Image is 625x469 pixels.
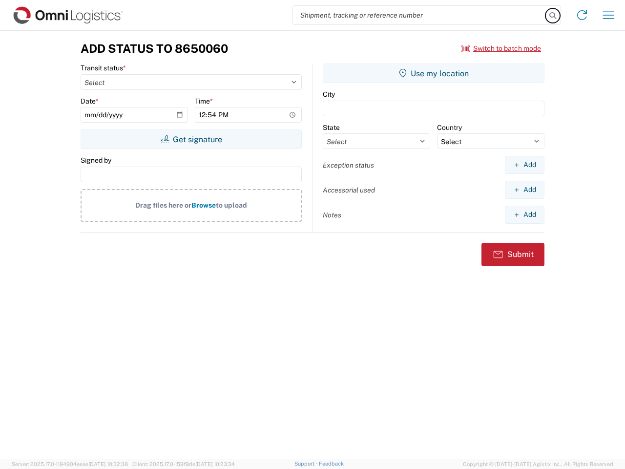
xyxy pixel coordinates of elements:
[195,97,213,106] label: Time
[505,156,544,174] button: Add
[323,161,374,170] label: Exception status
[323,123,340,132] label: State
[319,461,344,467] a: Feedback
[81,156,111,165] label: Signed by
[461,41,541,57] button: Switch to batch mode
[81,129,302,149] button: Get signature
[293,6,546,24] input: Shipment, tracking or reference number
[81,42,228,56] h3: Add Status to 8650060
[81,64,126,72] label: Transit status
[88,461,128,467] span: [DATE] 10:32:38
[191,201,216,209] span: Browse
[294,461,319,467] a: Support
[323,211,341,219] label: Notes
[132,461,235,467] span: Client: 2025.17.0-159f9de
[505,206,544,224] button: Add
[135,201,191,209] span: Drag files here or
[323,90,335,99] label: City
[323,64,544,83] button: Use my location
[437,123,462,132] label: Country
[12,461,128,467] span: Server: 2025.17.0-1194904eeae
[323,186,375,194] label: Accessorial used
[81,97,99,106] label: Date
[463,460,613,469] span: Copyright © [DATE]-[DATE] Agistix Inc., All Rights Reserved
[216,201,247,209] span: to upload
[505,181,544,199] button: Add
[195,461,235,467] span: [DATE] 10:23:34
[481,243,544,266] button: Submit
